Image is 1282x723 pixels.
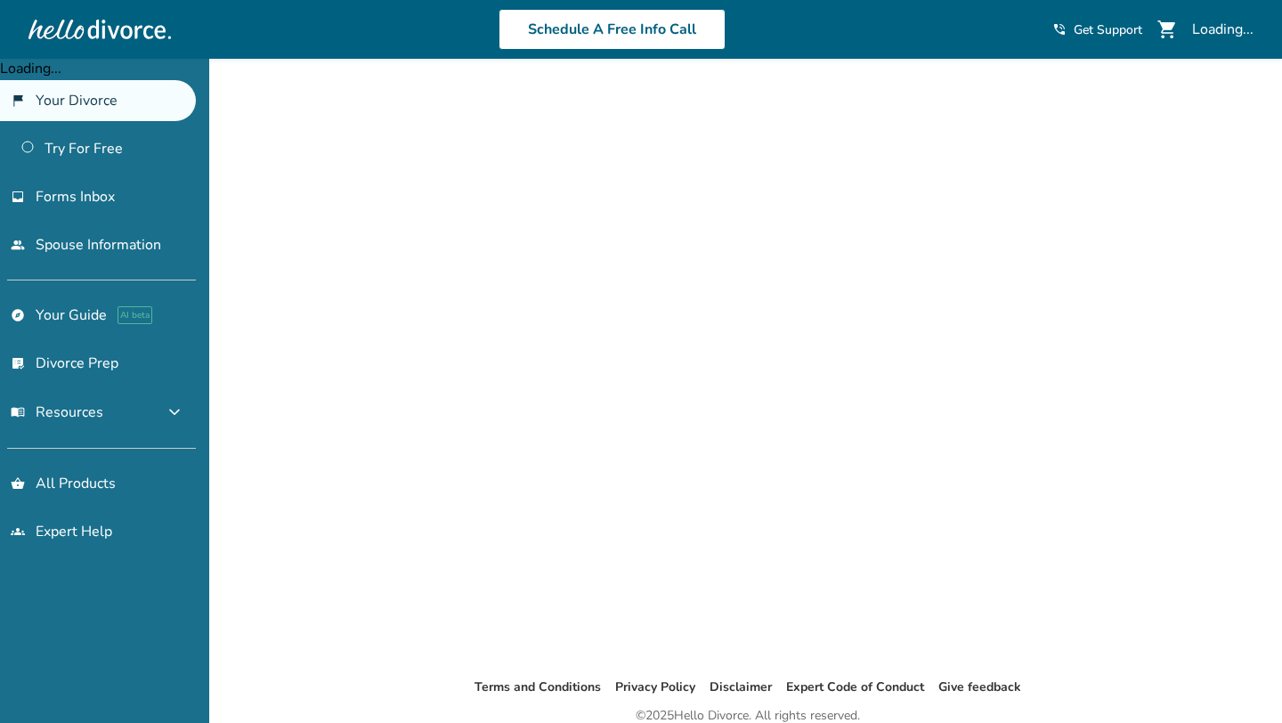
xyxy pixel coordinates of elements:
div: Loading... [1192,20,1254,39]
span: Resources [11,402,103,422]
span: inbox [11,190,25,204]
span: expand_more [164,402,185,423]
a: Terms and Conditions [475,678,601,695]
a: phone_in_talkGet Support [1052,21,1142,38]
a: Schedule A Free Info Call [499,9,726,50]
li: Give feedback [938,677,1021,698]
span: Get Support [1074,21,1142,38]
span: shopping_basket [11,476,25,491]
span: Forms Inbox [36,187,115,207]
span: groups [11,524,25,539]
span: list_alt_check [11,356,25,370]
span: phone_in_talk [1052,22,1067,37]
span: explore [11,308,25,322]
span: flag_2 [11,93,25,108]
a: Expert Code of Conduct [786,678,924,695]
a: Privacy Policy [615,678,695,695]
span: AI beta [118,306,152,324]
li: Disclaimer [710,677,772,698]
span: people [11,238,25,252]
span: menu_book [11,405,25,419]
span: shopping_cart [1156,19,1178,40]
